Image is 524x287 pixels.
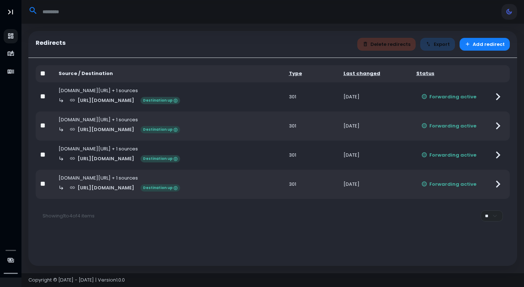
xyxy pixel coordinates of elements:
[59,116,279,123] div: [DOMAIN_NAME][URL] + 1 sources
[284,170,339,199] td: 301
[339,111,412,141] td: [DATE]
[59,87,279,94] div: [DOMAIN_NAME][URL] + 1 sources
[140,184,180,192] span: Destination up
[140,155,180,162] span: Destination up
[412,65,487,82] th: Status
[64,152,140,165] a: [URL][DOMAIN_NAME]
[284,111,339,141] td: 301
[59,145,279,153] div: [DOMAIN_NAME][URL] + 1 sources
[64,94,140,107] a: [URL][DOMAIN_NAME]
[416,149,482,161] button: Forwarding active
[284,141,339,170] td: 301
[59,174,279,182] div: [DOMAIN_NAME][URL] + 1 sources
[339,82,412,111] td: [DATE]
[54,65,284,82] th: Source / Destination
[460,38,510,51] button: Add redirect
[36,39,66,47] h5: Redirects
[339,65,412,82] th: Last changed
[339,141,412,170] td: [DATE]
[416,178,482,190] button: Forwarding active
[284,82,339,111] td: 301
[140,97,180,104] span: Destination up
[416,90,482,103] button: Forwarding active
[64,181,140,194] a: [URL][DOMAIN_NAME]
[339,170,412,199] td: [DATE]
[284,65,339,82] th: Type
[416,119,482,132] button: Forwarding active
[481,211,503,221] select: Per
[64,123,140,136] a: [URL][DOMAIN_NAME]
[140,126,180,133] span: Destination up
[43,212,95,219] span: Showing 1 to 4 of 4 items
[28,276,125,283] span: Copyright © [DATE] - [DATE] | Version 1.0.0
[4,5,17,19] button: Toggle Aside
